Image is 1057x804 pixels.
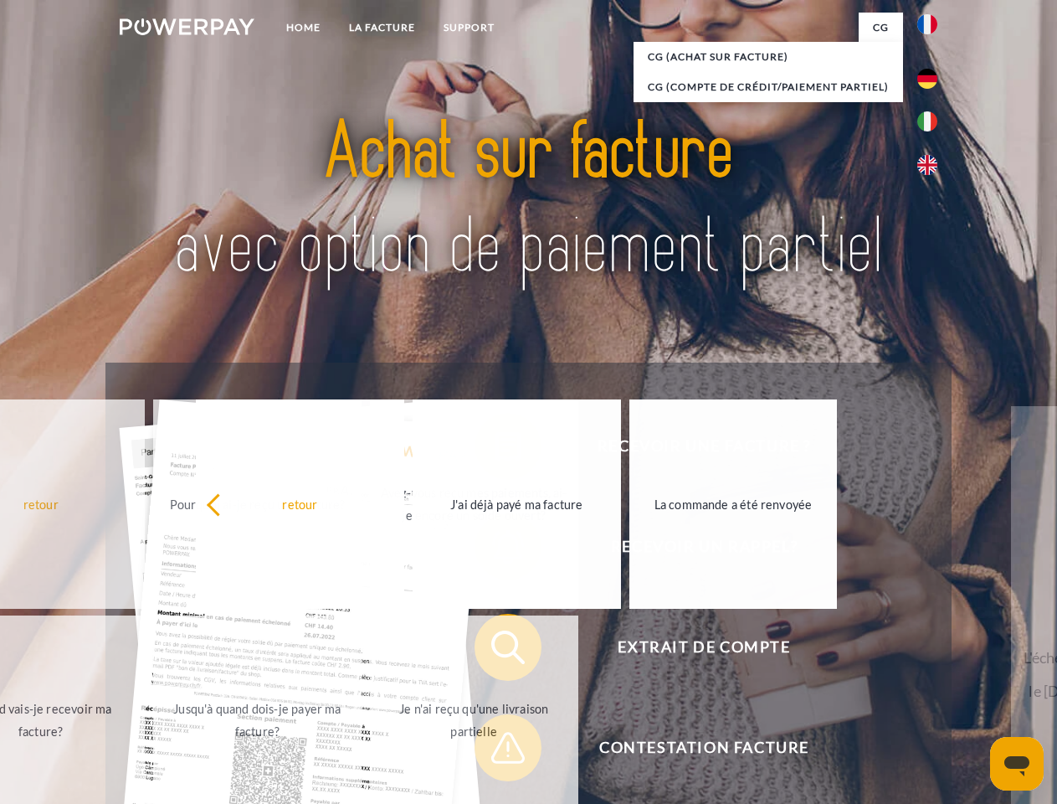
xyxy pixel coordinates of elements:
a: LA FACTURE [335,13,429,43]
span: Extrait de compte [499,614,909,681]
a: CG [859,13,903,43]
a: CG (Compte de crédit/paiement partiel) [634,72,903,102]
img: logo-powerpay-white.svg [120,18,254,35]
div: La commande a été renvoyée [639,492,828,515]
div: Jusqu'à quand dois-je payer ma facture? [163,698,351,743]
span: Contestation Facture [499,714,909,781]
a: Support [429,13,509,43]
div: Je n'ai reçu qu'une livraison partielle [380,698,568,743]
a: CG (achat sur facture) [634,42,903,72]
div: retour [206,492,394,515]
button: Extrait de compte [475,614,910,681]
img: title-powerpay_fr.svg [160,80,897,321]
img: fr [917,14,937,34]
img: de [917,69,937,89]
iframe: Bouton de lancement de la fenêtre de messagerie [990,737,1044,791]
a: Home [272,13,335,43]
img: it [917,111,937,131]
button: Contestation Facture [475,714,910,781]
div: J'ai déjà payé ma facture [423,492,611,515]
img: en [917,155,937,175]
div: Pourquoi ai-je reçu une facture? [163,492,351,515]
